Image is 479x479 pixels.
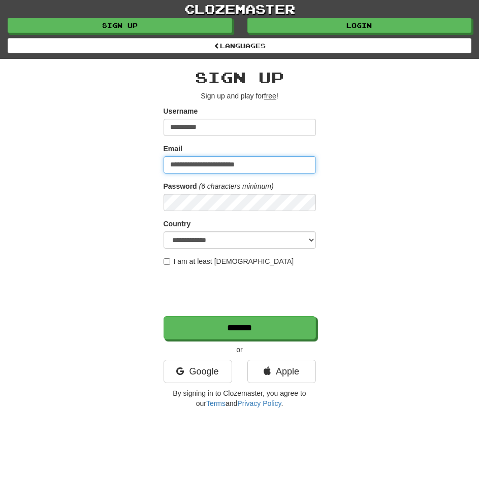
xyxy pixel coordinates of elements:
u: free [264,92,276,100]
p: or [164,345,316,355]
em: (6 characters minimum) [199,182,274,190]
a: Google [164,360,232,383]
label: Username [164,106,198,116]
a: Apple [247,360,316,383]
p: By signing in to Clozemaster, you agree to our and . [164,388,316,408]
iframe: reCAPTCHA [164,271,318,311]
input: I am at least [DEMOGRAPHIC_DATA] [164,258,170,265]
a: Languages [8,38,471,53]
p: Sign up and play for ! [164,91,316,101]
a: Login [247,18,472,33]
h2: Sign up [164,69,316,86]
label: I am at least [DEMOGRAPHIC_DATA] [164,256,294,266]
a: Privacy Policy [237,399,281,407]
a: Terms [206,399,226,407]
label: Email [164,144,182,154]
a: Sign up [8,18,232,33]
label: Country [164,219,191,229]
label: Password [164,181,197,191]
